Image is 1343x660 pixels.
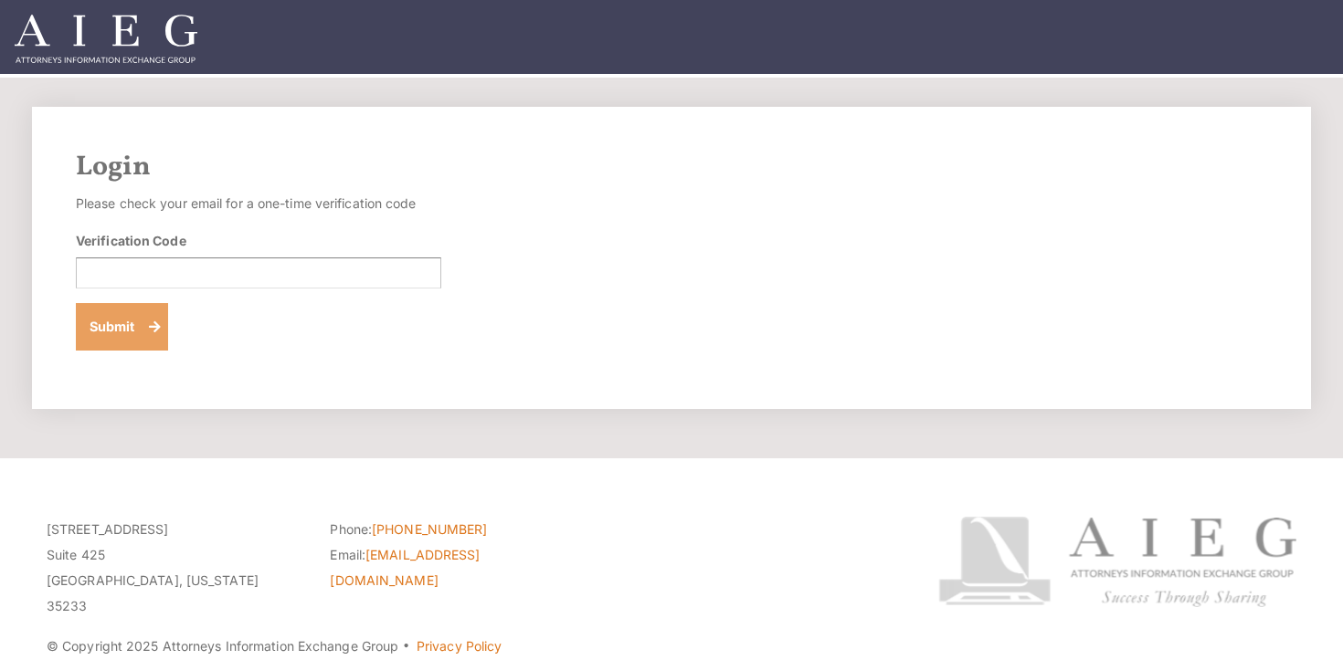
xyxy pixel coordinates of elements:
p: Please check your email for a one-time verification code [76,191,441,216]
p: © Copyright 2025 Attorneys Information Exchange Group [47,634,870,659]
li: Email: [330,542,586,593]
img: Attorneys Information Exchange Group [15,15,197,63]
span: · [402,645,410,655]
li: Phone: [330,517,586,542]
h2: Login [76,151,1267,183]
label: Verification Code [76,231,186,250]
button: Submit [76,303,168,351]
p: [STREET_ADDRESS] Suite 425 [GEOGRAPHIC_DATA], [US_STATE] 35233 [47,517,302,619]
a: Privacy Policy [417,638,502,654]
a: [PHONE_NUMBER] [372,521,487,537]
a: [EMAIL_ADDRESS][DOMAIN_NAME] [330,547,480,588]
img: Attorneys Information Exchange Group logo [938,517,1296,607]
